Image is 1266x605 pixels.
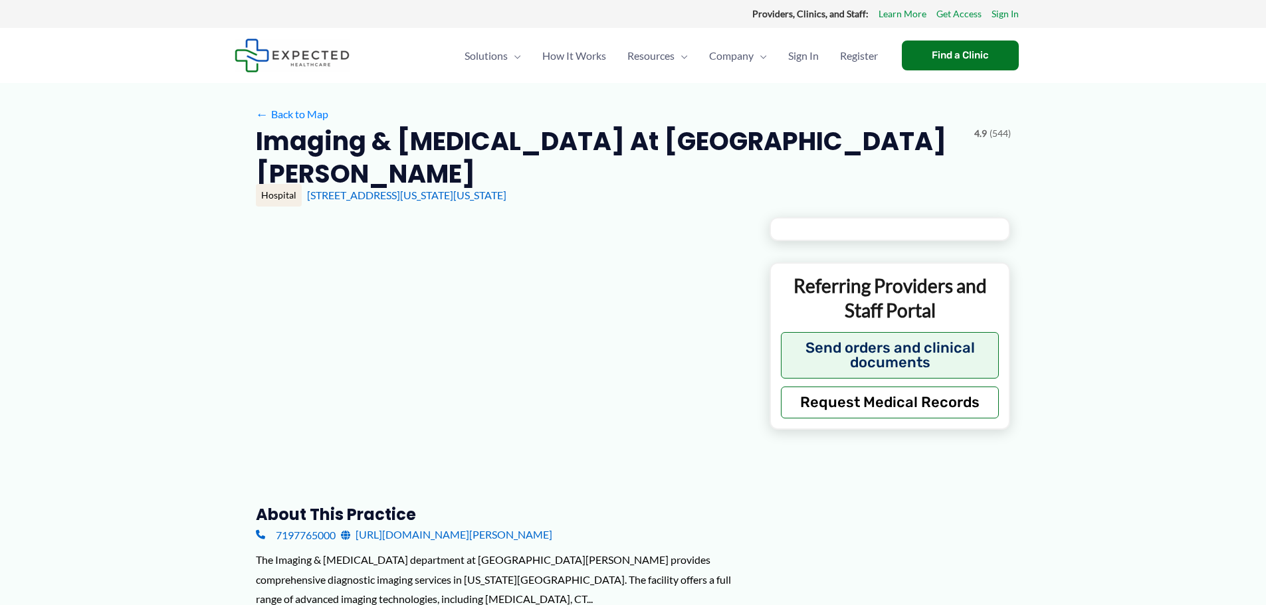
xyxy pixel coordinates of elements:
[307,189,506,201] a: [STREET_ADDRESS][US_STATE][US_STATE]
[465,33,508,79] span: Solutions
[454,33,532,79] a: SolutionsMenu Toggle
[829,33,889,79] a: Register
[936,5,982,23] a: Get Access
[235,39,350,72] img: Expected Healthcare Logo - side, dark font, small
[781,332,1000,379] button: Send orders and clinical documents
[256,125,964,191] h2: Imaging & [MEDICAL_DATA] at [GEOGRAPHIC_DATA][PERSON_NAME]
[542,33,606,79] span: How It Works
[879,5,926,23] a: Learn More
[781,274,1000,322] p: Referring Providers and Staff Portal
[902,41,1019,70] a: Find a Clinic
[752,8,869,19] strong: Providers, Clinics, and Staff:
[508,33,521,79] span: Menu Toggle
[454,33,889,79] nav: Primary Site Navigation
[256,108,268,120] span: ←
[256,525,336,545] a: 7197765000
[781,387,1000,418] button: Request Medical Records
[256,504,748,525] h3: About this practice
[990,125,1011,142] span: (544)
[256,104,328,124] a: ←Back to Map
[532,33,617,79] a: How It Works
[788,33,819,79] span: Sign In
[992,5,1019,23] a: Sign In
[675,33,688,79] span: Menu Toggle
[256,184,302,207] div: Hospital
[754,33,767,79] span: Menu Toggle
[778,33,829,79] a: Sign In
[698,33,778,79] a: CompanyMenu Toggle
[627,33,675,79] span: Resources
[617,33,698,79] a: ResourcesMenu Toggle
[840,33,878,79] span: Register
[974,125,987,142] span: 4.9
[341,525,552,545] a: [URL][DOMAIN_NAME][PERSON_NAME]
[709,33,754,79] span: Company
